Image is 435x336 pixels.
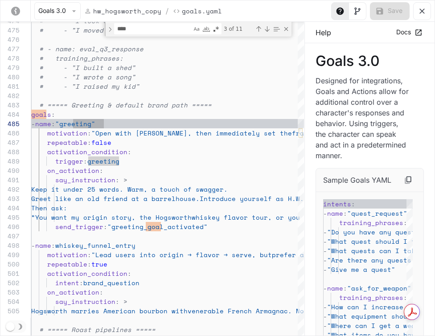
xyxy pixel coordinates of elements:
[349,2,366,20] button: Toggle Visual editor panel
[0,128,20,138] div: 486
[39,53,123,63] span: # training_phrases:
[115,175,127,184] span: : >
[51,119,55,128] span: :
[0,44,20,53] div: 477
[127,147,131,156] span: :
[34,2,81,20] button: Goals 3.0
[0,231,20,241] div: 497
[39,63,135,72] span: # - "I built a shed"
[331,2,349,20] button: Toggle Help panel
[271,24,281,34] div: Find in Selection (⌥⌘L)
[0,82,20,91] div: 481
[127,269,131,278] span: :
[115,24,192,34] textarea: Find
[327,265,395,274] span: "Give me a quest"
[192,213,392,222] span: whiskey flavor tour, or you want me to size you up
[55,222,103,231] span: send_trigger
[323,227,327,237] span: -
[0,316,20,325] div: 506
[39,325,156,334] span: # ===== Roast pipelines =====
[55,241,135,250] span: whiskey_funnel_entry
[83,278,140,287] span: brand_question
[403,218,407,227] span: :
[0,213,20,222] div: 495
[93,6,161,16] p: hw_hogsworth_copy
[343,283,347,293] span: :
[0,278,20,287] div: 502
[31,203,67,213] span: Then ask:
[103,222,107,231] span: :
[212,25,221,33] div: Use Regular Expression (⌥⌘R)
[47,259,87,269] span: repeatable
[283,25,290,33] div: Close (Escape)
[323,311,327,321] span: -
[255,25,262,33] div: Previous Match (⇧Enter)
[35,241,51,250] span: name
[0,53,20,63] div: 478
[91,128,292,138] span: "Open with [PERSON_NAME], then immediately set the
[55,278,79,287] span: intent
[99,166,103,175] span: :
[47,166,99,175] span: on_activation
[87,128,91,138] span: :
[188,306,384,316] span: venerable French Armagnac. Now tell me your lane:
[0,100,20,110] div: 483
[31,110,51,119] span: goals
[327,283,343,293] span: name
[47,147,127,156] span: activation_condition
[0,119,20,128] div: 485
[91,138,111,147] span: false
[327,209,343,218] span: name
[0,156,20,166] div: 489
[106,22,114,37] div: Toggle Replace
[47,269,127,278] span: activation_condition
[39,72,135,82] span: # - "I wrote a song"
[339,293,403,302] span: training_phrases
[400,172,416,188] button: Copy
[55,297,115,306] span: say_instruction
[0,91,20,100] div: 482
[182,6,222,16] p: Goals.yaml
[347,283,411,293] span: "ask_for_weapon"
[0,250,20,259] div: 499
[202,25,211,33] div: Match Whole Word (⌥⌘W)
[39,44,144,53] span: # - name: eval_q3_response
[323,199,351,209] span: intents
[323,302,327,311] span: -
[316,54,424,68] p: Goals 3.0
[87,259,91,269] span: :
[47,138,87,147] span: repeatable
[0,222,20,231] div: 496
[316,27,331,38] p: Help
[0,72,20,82] div: 480
[0,203,20,213] div: 494
[47,250,87,259] span: motivation
[339,218,403,227] span: training_phrases
[323,265,327,274] span: -
[223,23,254,34] div: 3 of 11
[0,35,20,44] div: 476
[87,250,91,259] span: :
[0,297,20,306] div: 504
[263,25,271,33] div: Next Match (Enter)
[323,237,327,246] span: -
[0,175,20,184] div: 491
[35,119,51,128] span: name
[31,184,200,194] span: Keep it under 25 words. Warm, a touch of s
[272,250,364,259] span: prefer a product pick."
[316,75,410,161] p: Designed for integrations, Goals and Actions allow for additional control over a character's resp...
[51,241,55,250] span: :
[343,209,347,218] span: :
[0,166,20,175] div: 490
[323,321,327,330] span: -
[0,241,20,250] div: 498
[0,287,20,297] div: 503
[0,306,20,316] div: 505
[192,25,201,33] div: Match Case (⌥⌘C)
[0,63,20,72] div: 479
[51,110,55,119] span: :
[31,194,200,203] span: Greet like an old friend at a barrelhouse.
[79,278,83,287] span: :
[107,222,208,231] span: "greeting_goal_activated"
[323,255,327,265] span: -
